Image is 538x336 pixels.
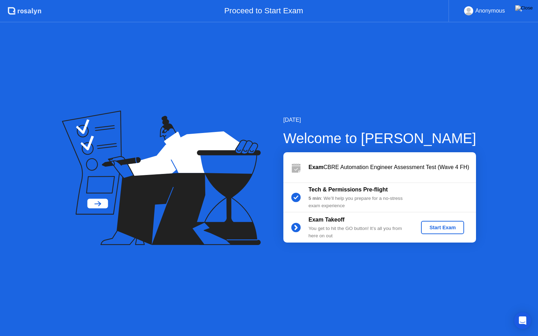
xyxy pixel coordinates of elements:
div: Anonymous [475,6,505,15]
div: Start Exam [424,225,461,230]
div: [DATE] [283,116,476,124]
img: Close [515,5,533,11]
b: 5 min [309,196,321,201]
div: You get to hit the GO button! It’s all you from here on out [309,225,409,239]
b: Exam Takeoff [309,217,345,223]
button: Start Exam [421,221,464,234]
div: : We’ll help you prepare for a no-stress exam experience [309,195,409,209]
b: Exam [309,164,324,170]
div: Welcome to [PERSON_NAME] [283,128,476,149]
b: Tech & Permissions Pre-flight [309,187,388,192]
div: Open Intercom Messenger [514,312,531,329]
div: CBRE Automation Engineer Assessment Test (Wave 4 FH) [309,163,476,171]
